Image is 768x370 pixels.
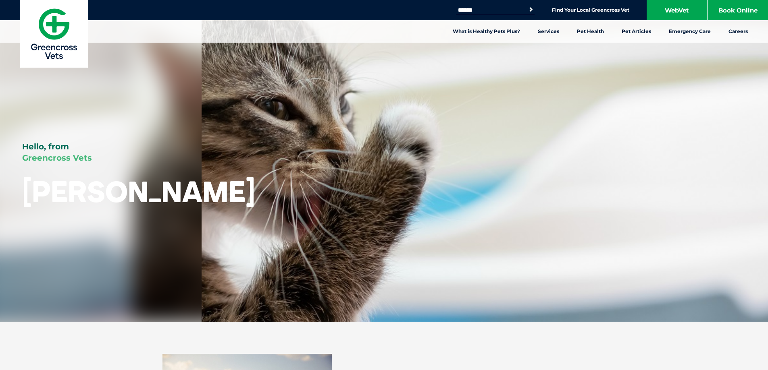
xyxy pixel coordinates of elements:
span: Greencross Vets [22,153,92,163]
a: Services [529,20,568,43]
a: Careers [720,20,757,43]
h1: [PERSON_NAME] [22,176,255,207]
a: Emergency Care [660,20,720,43]
a: What is Healthy Pets Plus? [444,20,529,43]
button: Search [527,6,535,14]
span: Hello, from [22,142,69,151]
a: Find Your Local Greencross Vet [552,7,629,13]
a: Pet Articles [613,20,660,43]
a: Pet Health [568,20,613,43]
